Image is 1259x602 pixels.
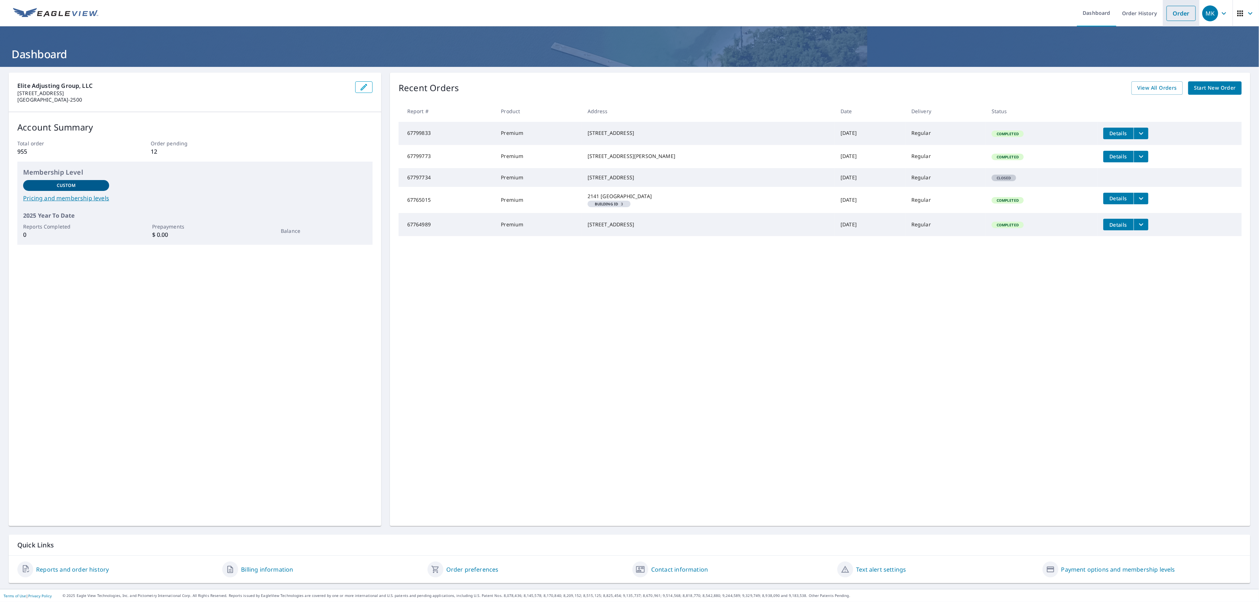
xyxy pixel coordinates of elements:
[17,97,349,103] p: [GEOGRAPHIC_DATA]-2500
[281,227,367,235] p: Balance
[4,593,26,598] a: Terms of Use
[1137,84,1177,93] span: View All Orders
[1166,6,1196,21] a: Order
[835,122,906,145] td: [DATE]
[1134,219,1148,230] button: filesDropdownBtn-67764989
[856,565,906,574] a: Text alert settings
[152,223,238,230] p: Prepayments
[495,145,581,168] td: Premium
[1103,128,1134,139] button: detailsBtn-67799833
[582,101,835,122] th: Address
[835,145,906,168] td: [DATE]
[57,182,76,189] p: Custom
[992,131,1023,136] span: Completed
[23,194,367,202] a: Pricing and membership levels
[835,168,906,187] td: [DATE]
[1103,151,1134,162] button: detailsBtn-67799773
[63,593,1255,598] p: © 2025 Eagle View Technologies, Inc. and Pictometry International Corp. All Rights Reserved. Repo...
[1108,195,1129,202] span: Details
[23,211,367,220] p: 2025 Year To Date
[588,174,829,181] div: [STREET_ADDRESS]
[992,154,1023,159] span: Completed
[1131,81,1183,95] a: View All Orders
[23,230,109,239] p: 0
[4,594,52,598] p: |
[17,147,106,156] p: 955
[590,202,628,206] span: 3
[1061,565,1175,574] a: Payment options and membership levels
[906,122,986,145] td: Regular
[399,168,495,187] td: 67797734
[495,122,581,145] td: Premium
[241,565,293,574] a: Billing information
[1103,219,1134,230] button: detailsBtn-67764989
[986,101,1097,122] th: Status
[17,140,106,147] p: Total order
[495,213,581,236] td: Premium
[588,193,829,200] div: 2141 [GEOGRAPHIC_DATA]
[906,101,986,122] th: Delivery
[906,145,986,168] td: Regular
[1194,84,1236,93] span: Start New Order
[588,153,829,160] div: [STREET_ADDRESS][PERSON_NAME]
[1108,130,1129,137] span: Details
[1108,221,1129,228] span: Details
[651,565,708,574] a: Contact information
[1108,153,1129,160] span: Details
[28,593,52,598] a: Privacy Policy
[1134,193,1148,204] button: filesDropdownBtn-67765015
[399,101,495,122] th: Report #
[9,47,1250,61] h1: Dashboard
[23,223,109,230] p: Reports Completed
[588,129,829,137] div: [STREET_ADDRESS]
[399,81,459,95] p: Recent Orders
[595,202,618,206] em: Building ID
[1103,193,1134,204] button: detailsBtn-67765015
[1188,81,1242,95] a: Start New Order
[906,213,986,236] td: Regular
[17,541,1242,550] p: Quick Links
[906,168,986,187] td: Regular
[399,187,495,213] td: 67765015
[446,565,499,574] a: Order preferences
[17,90,349,97] p: [STREET_ADDRESS]
[151,147,240,156] p: 12
[17,81,349,90] p: Elite Adjusting Group, LLC
[835,101,906,122] th: Date
[399,145,495,168] td: 67799773
[13,8,98,19] img: EV Logo
[23,167,367,177] p: Membership Level
[992,175,1015,180] span: Closed
[1202,5,1218,21] div: MK
[588,221,829,228] div: [STREET_ADDRESS]
[992,222,1023,227] span: Completed
[835,213,906,236] td: [DATE]
[835,187,906,213] td: [DATE]
[399,122,495,145] td: 67799833
[1134,151,1148,162] button: filesDropdownBtn-67799773
[151,140,240,147] p: Order pending
[17,121,373,134] p: Account Summary
[992,198,1023,203] span: Completed
[906,187,986,213] td: Regular
[495,101,581,122] th: Product
[36,565,109,574] a: Reports and order history
[399,213,495,236] td: 67764989
[495,187,581,213] td: Premium
[152,230,238,239] p: $ 0.00
[495,168,581,187] td: Premium
[1134,128,1148,139] button: filesDropdownBtn-67799833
